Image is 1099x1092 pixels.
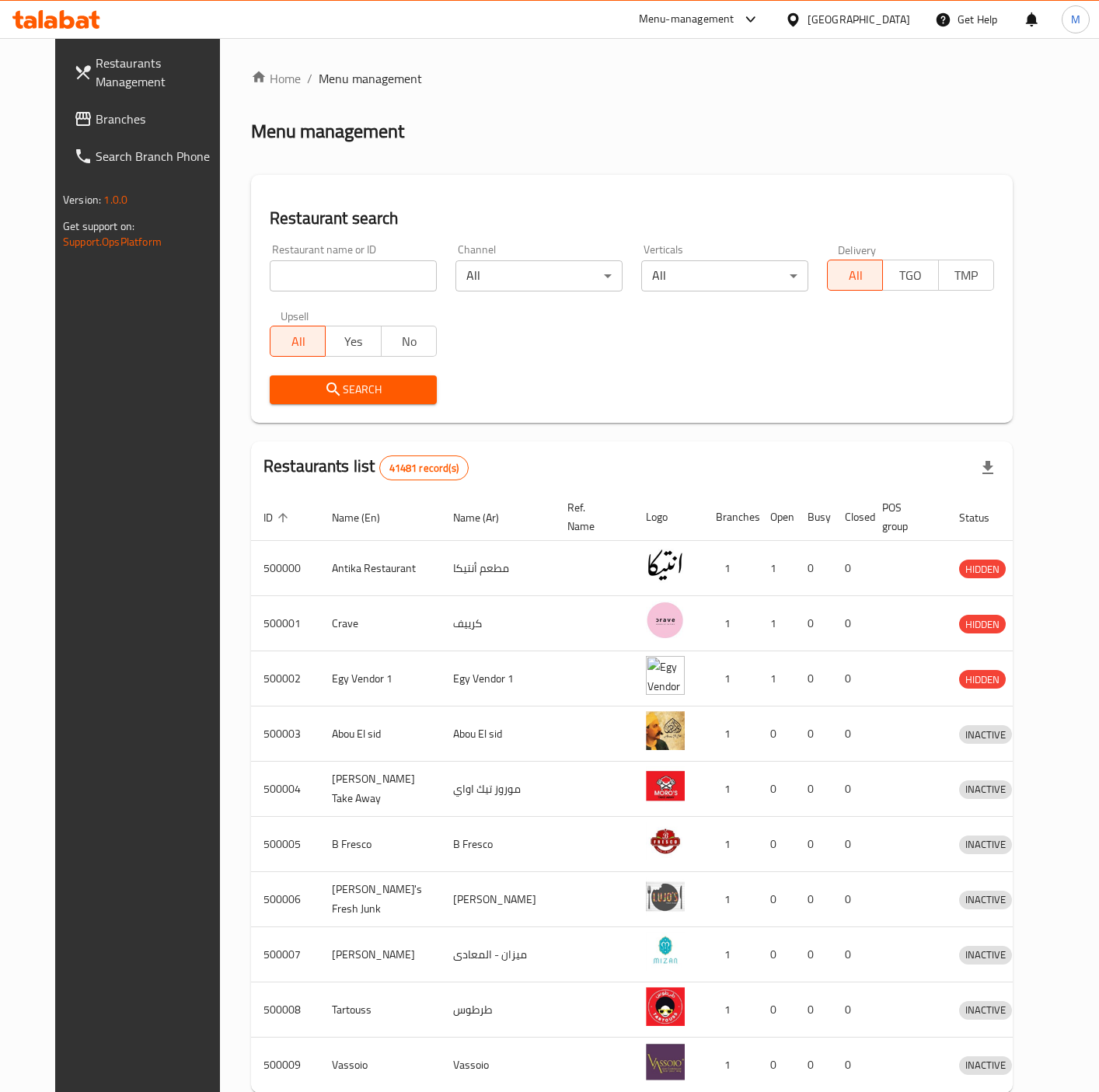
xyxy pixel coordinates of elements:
td: 1 [703,541,758,596]
div: HIDDEN [959,615,1006,633]
td: 1 [703,817,758,872]
div: [GEOGRAPHIC_DATA] [808,11,910,28]
th: Open [758,494,795,541]
td: 0 [758,982,795,1038]
td: Egy Vendor 1 [319,651,441,706]
td: 1 [758,651,795,706]
span: INACTIVE [959,1001,1012,1019]
div: INACTIVE [959,946,1012,965]
img: Egy Vendor 1 [646,656,685,695]
img: Abou El sid [646,711,685,750]
th: Branches [703,494,758,541]
span: All [277,330,319,353]
span: No [388,330,431,353]
td: 0 [795,651,832,706]
button: All [827,260,883,291]
td: 1 [703,651,758,706]
td: 0 [758,817,795,872]
td: [PERSON_NAME] [319,927,441,982]
span: Version: [63,190,101,210]
span: POS group [882,498,928,536]
button: TMP [938,260,994,291]
label: Delivery [838,244,877,255]
td: 0 [832,651,870,706]
h2: Menu management [251,119,404,144]
td: 0 [832,596,870,651]
td: Egy Vendor 1 [441,651,555,706]
td: 0 [795,541,832,596]
h2: Restaurant search [270,207,994,230]
a: Search Branch Phone [61,138,239,175]
img: Vassoio [646,1042,685,1081]
img: Crave [646,601,685,640]
span: HIDDEN [959,616,1006,633]
td: 500004 [251,762,319,817]
td: Abou El sid [441,706,555,762]
span: 41481 record(s) [380,461,468,476]
div: INACTIVE [959,780,1012,799]
td: Abou El sid [319,706,441,762]
span: ID [263,508,293,527]
td: 500000 [251,541,319,596]
div: INACTIVE [959,891,1012,909]
td: 0 [795,982,832,1038]
td: 1 [703,706,758,762]
span: M [1071,11,1080,28]
td: [PERSON_NAME]'s Fresh Junk [319,872,441,927]
input: Search for restaurant name or ID.. [270,260,437,291]
span: TGO [889,264,932,287]
span: Name (Ar) [453,508,519,527]
a: Restaurants Management [61,44,239,100]
th: Closed [832,494,870,541]
td: Antika Restaurant [319,541,441,596]
span: 1.0.0 [103,190,127,210]
span: INACTIVE [959,946,1012,964]
td: 1 [703,927,758,982]
td: موروز تيك اواي [441,762,555,817]
td: 500005 [251,817,319,872]
td: 1 [758,596,795,651]
div: HIDDEN [959,560,1006,578]
td: 0 [795,762,832,817]
img: Mizan - Maadi [646,932,685,971]
div: Export file [969,449,1007,487]
td: Tartouss [319,982,441,1038]
td: مطعم أنتيكا [441,541,555,596]
span: INACTIVE [959,836,1012,853]
span: All [834,264,877,287]
td: [PERSON_NAME] [441,872,555,927]
div: Total records count [379,455,469,480]
td: B Fresco [319,817,441,872]
td: 500006 [251,872,319,927]
a: Home [251,69,301,88]
img: Antika Restaurant [646,546,685,584]
span: Search [282,380,424,399]
td: 1 [703,872,758,927]
span: Search Branch Phone [96,147,226,166]
span: HIDDEN [959,560,1006,578]
span: INACTIVE [959,726,1012,744]
span: Restaurants Management [96,54,226,91]
span: TMP [945,264,988,287]
td: طرطوس [441,982,555,1038]
td: 1 [703,762,758,817]
span: INACTIVE [959,780,1012,798]
a: Support.OpsPlatform [63,232,162,252]
td: 0 [795,817,832,872]
span: HIDDEN [959,671,1006,689]
h2: Restaurants list [263,455,469,480]
td: 0 [795,596,832,651]
div: HIDDEN [959,670,1006,689]
img: B Fresco [646,822,685,860]
button: Yes [325,326,381,357]
td: B Fresco [441,817,555,872]
div: Menu-management [639,10,734,29]
td: 1 [703,596,758,651]
a: Branches [61,100,239,138]
td: 0 [832,706,870,762]
td: 0 [758,762,795,817]
img: Tartouss [646,987,685,1026]
div: INACTIVE [959,1001,1012,1020]
td: 500007 [251,927,319,982]
td: 0 [758,872,795,927]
